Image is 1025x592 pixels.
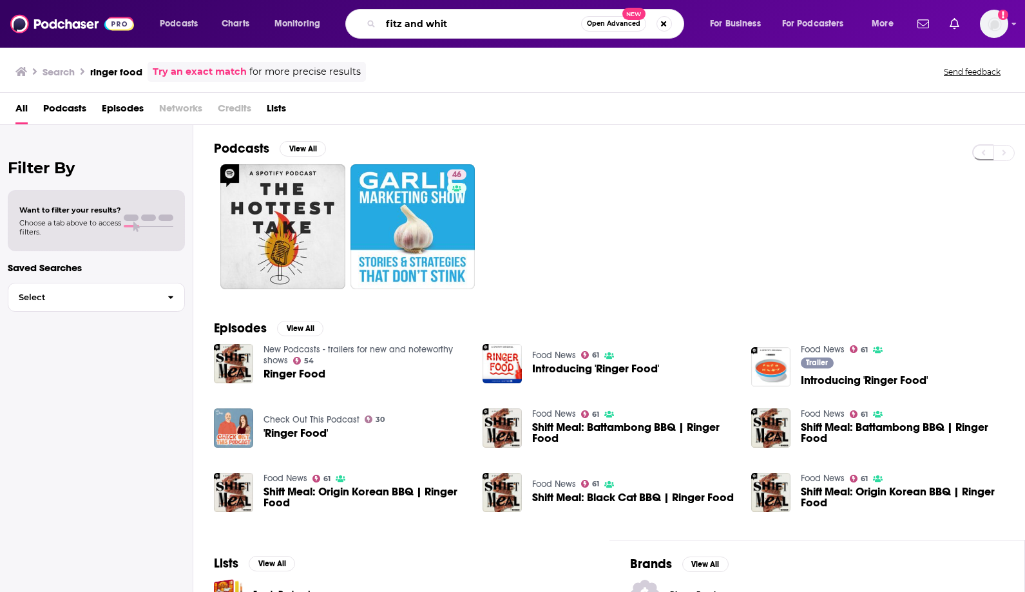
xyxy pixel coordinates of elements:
[312,475,331,482] a: 61
[592,352,599,358] span: 61
[447,169,466,180] a: 46
[483,408,522,448] a: Shift Meal: Battambong BBQ | Ringer Food
[850,475,868,482] a: 61
[980,10,1008,38] button: Show profile menu
[592,481,599,487] span: 61
[277,321,323,336] button: View All
[998,10,1008,20] svg: Add a profile image
[801,375,928,386] a: Introducing 'Ringer Food'
[350,164,475,289] a: 46
[214,344,253,383] img: Ringer Food
[682,557,729,572] button: View All
[265,14,337,34] button: open menu
[912,13,934,35] a: Show notifications dropdown
[213,14,257,34] a: Charts
[801,408,845,419] a: Food News
[872,15,894,33] span: More
[581,351,600,359] a: 61
[861,476,868,482] span: 61
[751,473,790,512] img: Shift Meal: Origin Korean BBQ | Ringer Food
[263,486,467,508] a: Shift Meal: Origin Korean BBQ | Ringer Food
[806,359,828,367] span: Trailer
[801,344,845,355] a: Food News
[8,293,157,301] span: Select
[214,555,295,571] a: ListsView All
[218,98,251,124] span: Credits
[263,368,325,379] a: Ringer Food
[751,347,790,387] img: Introducing 'Ringer Food'
[8,283,185,312] button: Select
[376,417,385,423] span: 30
[43,98,86,124] a: Podcasts
[850,345,868,353] a: 61
[263,344,453,366] a: New Podcasts - trailers for new and noteworthy shows
[944,13,964,35] a: Show notifications dropdown
[293,357,314,365] a: 54
[214,555,238,571] h2: Lists
[323,476,330,482] span: 61
[861,347,868,353] span: 61
[782,15,844,33] span: For Podcasters
[102,98,144,124] a: Episodes
[267,98,286,124] a: Lists
[214,408,253,448] a: 'Ringer Food'
[19,205,121,215] span: Want to filter your results?
[532,363,659,374] a: Introducing 'Ringer Food'
[214,140,326,157] a: PodcastsView All
[381,14,581,34] input: Search podcasts, credits, & more...
[863,14,910,34] button: open menu
[43,66,75,78] h3: Search
[15,98,28,124] a: All
[159,98,202,124] span: Networks
[940,66,1004,77] button: Send feedback
[214,320,323,336] a: EpisodesView All
[214,320,267,336] h2: Episodes
[8,262,185,274] p: Saved Searches
[801,422,1004,444] a: Shift Meal: Battambong BBQ | Ringer Food
[214,473,253,512] img: Shift Meal: Origin Korean BBQ | Ringer Food
[774,14,863,34] button: open menu
[532,492,734,503] span: Shift Meal: Black Cat BBQ | Ringer Food
[850,410,868,418] a: 61
[483,473,522,512] a: Shift Meal: Black Cat BBQ | Ringer Food
[701,14,777,34] button: open menu
[263,414,359,425] a: Check Out This Podcast
[452,169,461,182] span: 46
[710,15,761,33] span: For Business
[801,473,845,484] a: Food News
[751,408,790,448] a: Shift Meal: Battambong BBQ | Ringer Food
[630,556,672,572] h2: Brands
[532,350,576,361] a: Food News
[358,9,696,39] div: Search podcasts, credits, & more...
[532,408,576,419] a: Food News
[19,218,121,236] span: Choose a tab above to access filters.
[249,64,361,79] span: for more precise results
[263,473,307,484] a: Food News
[630,556,729,572] a: BrandsView All
[532,479,576,490] a: Food News
[222,15,249,33] span: Charts
[10,12,134,36] img: Podchaser - Follow, Share and Rate Podcasts
[249,556,295,571] button: View All
[90,66,142,78] h3: ringer food
[622,8,646,20] span: New
[861,412,868,417] span: 61
[365,415,385,423] a: 30
[980,10,1008,38] span: Logged in as rowan.sullivan
[801,486,1004,508] a: Shift Meal: Origin Korean BBQ | Ringer Food
[483,344,522,383] img: Introducing 'Ringer Food'
[214,140,269,157] h2: Podcasts
[532,422,736,444] a: Shift Meal: Battambong BBQ | Ringer Food
[160,15,198,33] span: Podcasts
[280,141,326,157] button: View All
